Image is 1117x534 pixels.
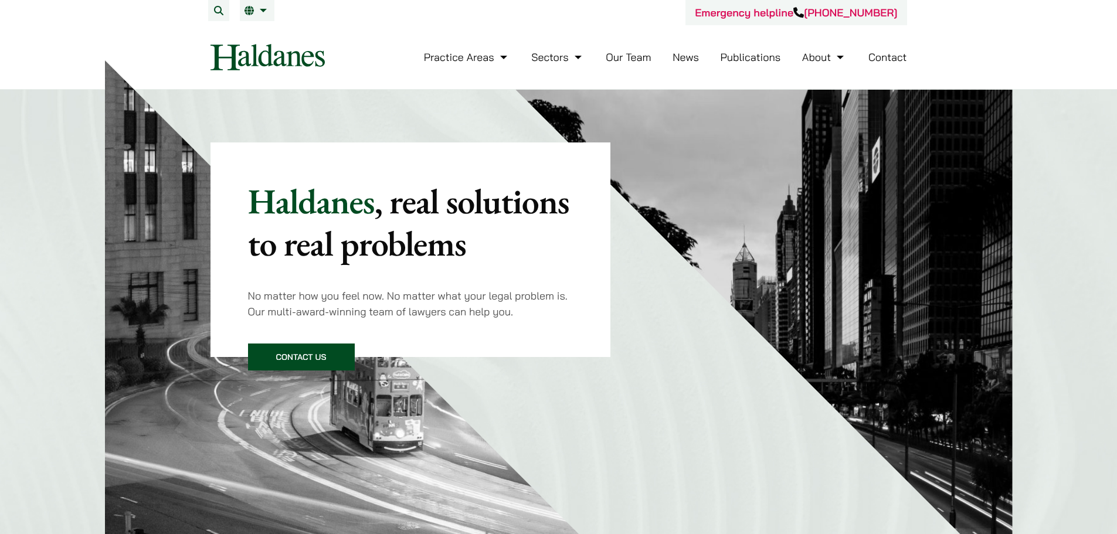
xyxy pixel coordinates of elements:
[695,6,897,19] a: Emergency helpline[PHONE_NUMBER]
[868,50,907,64] a: Contact
[721,50,781,64] a: Publications
[424,50,510,64] a: Practice Areas
[248,180,573,264] p: Haldanes
[531,50,584,64] a: Sectors
[248,288,573,319] p: No matter how you feel now. No matter what your legal problem is. Our multi-award-winning team of...
[248,343,355,370] a: Contact Us
[211,44,325,70] img: Logo of Haldanes
[245,6,270,15] a: EN
[802,50,847,64] a: About
[606,50,651,64] a: Our Team
[673,50,699,64] a: News
[248,178,569,266] mark: , real solutions to real problems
